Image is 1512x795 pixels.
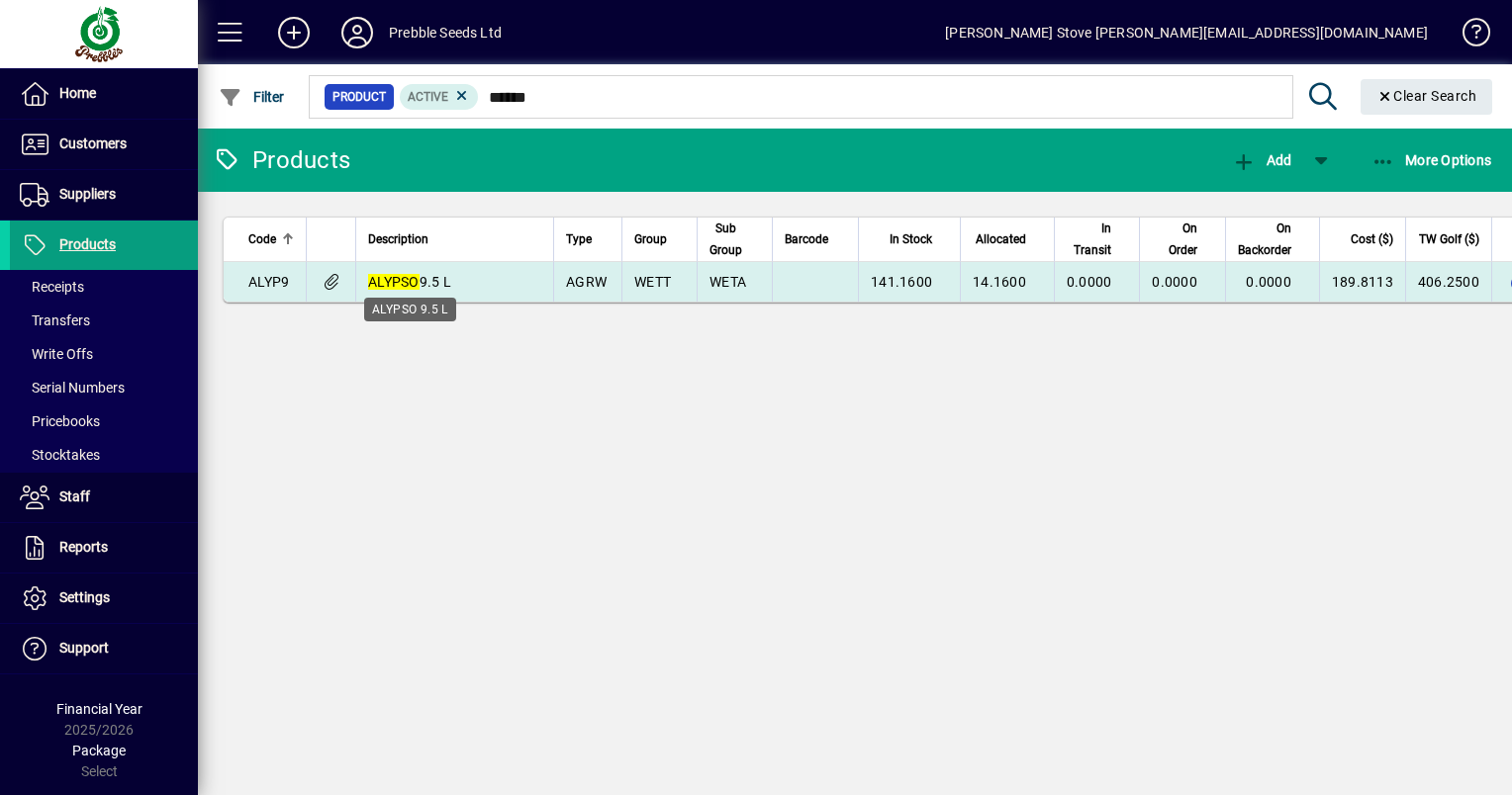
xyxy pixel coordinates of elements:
div: Prebble Seeds Ltd [389,17,502,48]
a: Home [10,69,198,119]
a: Serial Numbers [10,371,198,404]
a: Customers [10,120,198,169]
span: Receipts [20,279,84,295]
em: ALYPSO [368,274,420,290]
a: Transfers [10,304,198,337]
span: Description [368,228,428,250]
span: Sub Group [709,218,742,261]
span: 14.1600 [973,274,1026,290]
button: Profile [326,15,389,50]
div: Code [248,228,294,250]
span: Support [59,640,109,656]
span: Home [59,85,96,101]
div: Description [368,228,541,250]
span: Pricebooks [20,413,100,429]
span: Barcode [785,228,828,250]
span: 0.0000 [1246,274,1291,290]
span: Suppliers [59,186,116,202]
a: Pricebooks [10,404,198,438]
span: Reports [59,539,108,555]
div: In Stock [871,228,950,250]
a: Settings [10,574,198,623]
div: On Backorder [1238,218,1309,261]
span: 0.0000 [1152,274,1197,290]
span: Transfers [20,312,90,328]
span: Settings [59,589,110,605]
a: Write Offs [10,337,198,371]
span: Write Offs [20,346,93,362]
div: Products [213,144,350,176]
div: On Order [1152,218,1215,261]
span: In Stock [890,228,932,250]
span: Customers [59,135,127,151]
a: Receipts [10,270,198,304]
span: Products [59,236,116,252]
span: 141.1600 [871,274,932,290]
span: Code [248,228,276,250]
a: Support [10,624,198,673]
span: Product [332,87,386,107]
div: Barcode [785,228,846,250]
div: Group [634,228,685,250]
td: 189.8113 [1319,262,1405,302]
span: 9.5 L [368,274,451,290]
a: Reports [10,523,198,573]
span: Allocated [976,228,1026,250]
span: Serial Numbers [20,380,125,396]
span: On Backorder [1238,218,1291,261]
span: In Transit [1067,218,1112,261]
span: ALYP9 [248,274,289,290]
a: Suppliers [10,170,198,220]
span: Filter [219,89,285,105]
span: AGRW [566,274,607,290]
span: More Options [1371,152,1492,168]
div: In Transit [1067,218,1130,261]
a: Knowledge Base [1448,4,1487,68]
span: Add [1232,152,1291,168]
span: Financial Year [56,701,142,717]
button: More Options [1367,142,1497,178]
div: Type [566,228,610,250]
span: Type [566,228,592,250]
div: Allocated [973,228,1044,250]
span: Package [72,743,126,758]
span: TW Golf ($) [1419,228,1479,250]
span: Staff [59,488,90,504]
mat-chip: Activation Status: Active [400,84,479,110]
span: On Order [1152,218,1197,261]
td: 406.2500 [1405,262,1491,302]
span: WETA [709,274,746,290]
button: Filter [214,79,290,115]
button: Clear [1361,79,1493,115]
span: Stocktakes [20,447,100,463]
span: 0.0000 [1067,274,1112,290]
div: Sub Group [709,218,760,261]
div: [PERSON_NAME] Stove [PERSON_NAME][EMAIL_ADDRESS][DOMAIN_NAME] [945,17,1428,48]
span: Active [408,90,448,104]
span: Group [634,228,667,250]
a: Staff [10,473,198,522]
span: Clear Search [1376,88,1477,104]
span: Cost ($) [1351,228,1393,250]
span: WETT [634,274,671,290]
button: Add [1227,142,1296,178]
button: Add [262,15,326,50]
a: Stocktakes [10,438,198,472]
div: ALYPSO 9.5 L [364,298,456,321]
